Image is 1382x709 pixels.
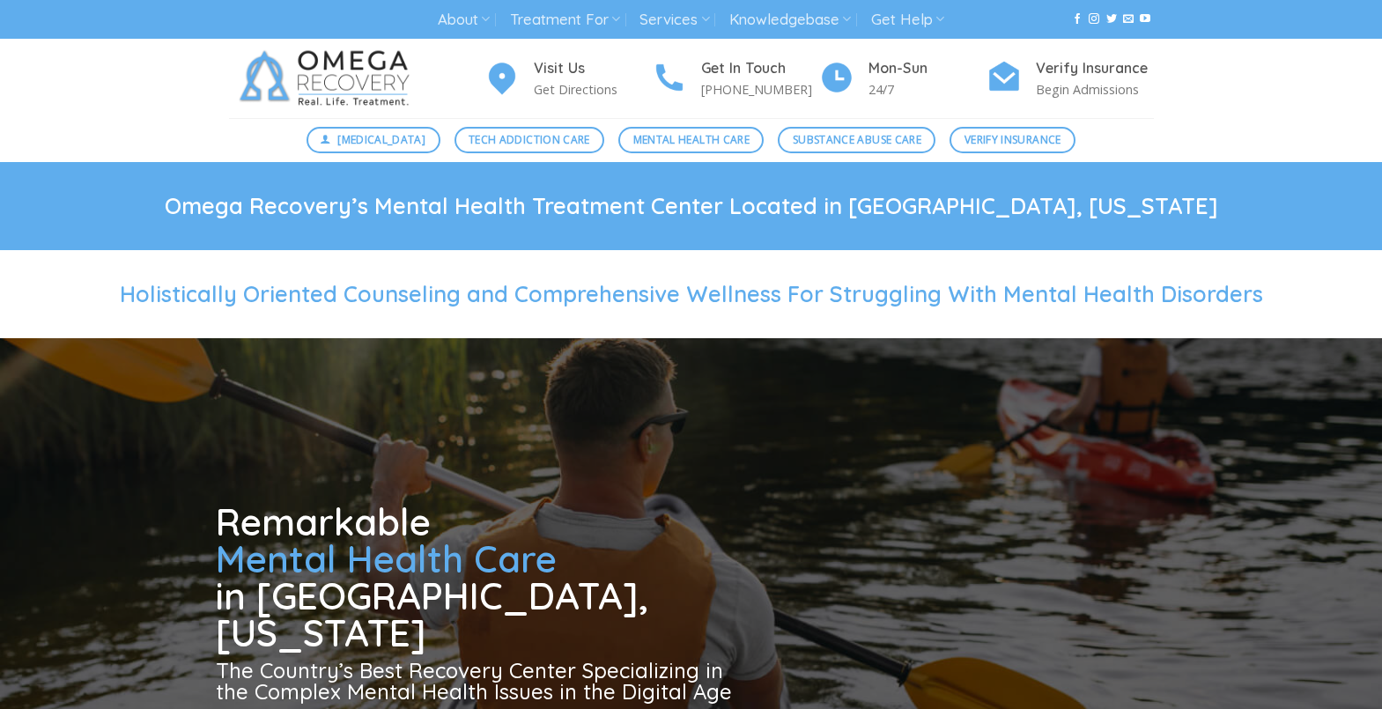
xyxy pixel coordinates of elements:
a: Substance Abuse Care [778,127,935,153]
p: 24/7 [868,79,987,100]
h4: Verify Insurance [1036,57,1154,80]
a: Treatment For [510,4,620,36]
span: Verify Insurance [964,131,1061,148]
h3: The Country’s Best Recovery Center Specializing in the Complex Mental Health Issues in the Digita... [216,660,739,702]
h1: Remarkable in [GEOGRAPHIC_DATA], [US_STATE] [216,504,739,652]
a: [MEDICAL_DATA] [307,127,440,153]
h4: Visit Us [534,57,652,80]
a: Knowledgebase [729,4,851,36]
p: Begin Admissions [1036,79,1154,100]
img: Omega Recovery [229,39,427,118]
span: Mental Health Care [216,535,557,582]
a: Follow on Twitter [1106,13,1117,26]
a: Follow on Instagram [1089,13,1099,26]
p: Get Directions [534,79,652,100]
p: [PHONE_NUMBER] [701,79,819,100]
a: Mental Health Care [618,127,764,153]
a: Follow on Facebook [1072,13,1083,26]
a: Visit Us Get Directions [484,57,652,100]
a: Follow on YouTube [1140,13,1150,26]
span: Tech Addiction Care [469,131,590,148]
h4: Mon-Sun [868,57,987,80]
a: Verify Insurance Begin Admissions [987,57,1154,100]
a: Get In Touch [PHONE_NUMBER] [652,57,819,100]
span: [MEDICAL_DATA] [337,131,425,148]
a: Services [639,4,709,36]
a: Tech Addiction Care [455,127,605,153]
a: Verify Insurance [950,127,1075,153]
a: Get Help [871,4,944,36]
span: Holistically Oriented Counseling and Comprehensive Wellness For Struggling With Mental Health Dis... [120,280,1263,307]
span: Mental Health Care [633,131,750,148]
a: Send us an email [1123,13,1134,26]
a: About [438,4,490,36]
h4: Get In Touch [701,57,819,80]
span: Substance Abuse Care [793,131,921,148]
